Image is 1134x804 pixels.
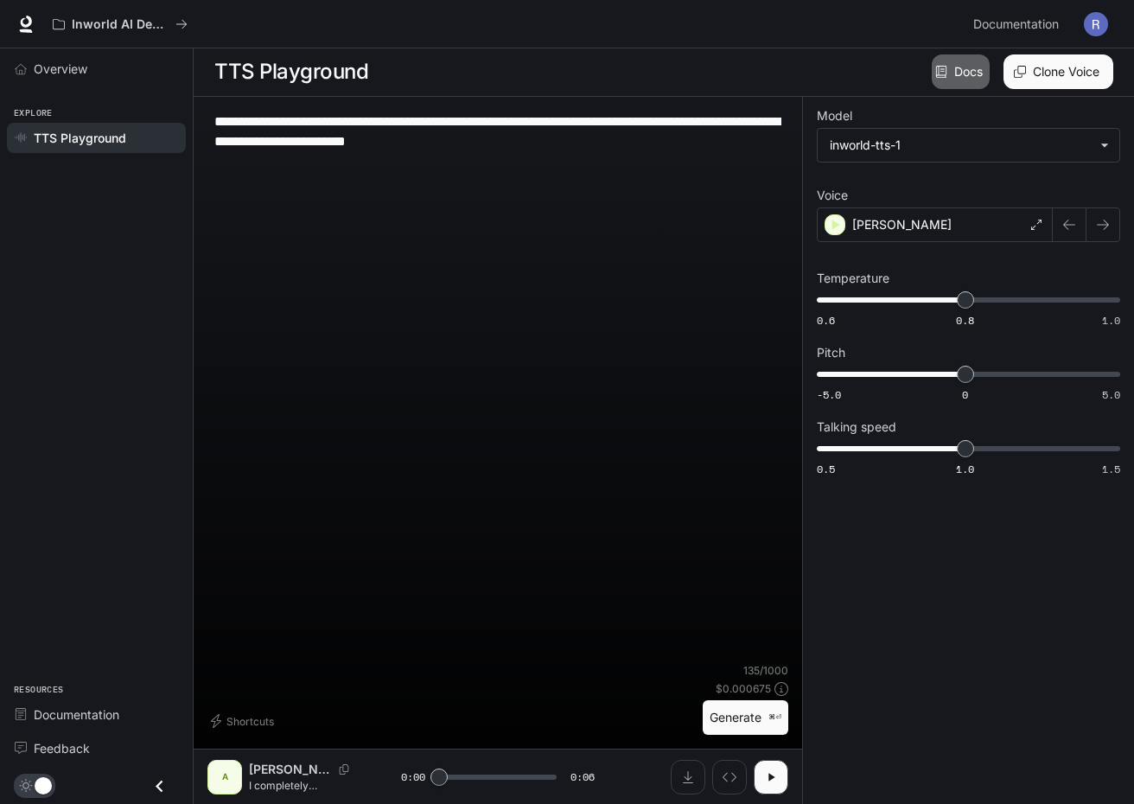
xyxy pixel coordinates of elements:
[817,189,848,201] p: Voice
[973,14,1059,35] span: Documentation
[818,129,1119,162] div: inworld-tts-1
[140,769,179,804] button: Close drawer
[34,129,126,147] span: TTS Playground
[1102,462,1120,476] span: 1.5
[817,313,835,328] span: 0.6
[7,699,186,730] a: Documentation
[207,707,281,735] button: Shortcuts
[72,17,169,32] p: Inworld AI Demos
[401,769,425,786] span: 0:00
[211,763,239,791] div: A
[956,313,974,328] span: 0.8
[817,272,889,284] p: Temperature
[45,7,195,41] button: All workspaces
[7,54,186,84] a: Overview
[1079,7,1113,41] button: User avatar
[1003,54,1113,89] button: Clone Voice
[817,387,841,402] span: -5.0
[671,760,705,794] button: Download audio
[1084,12,1108,36] img: User avatar
[34,60,87,78] span: Overview
[214,54,368,89] h1: TTS Playground
[34,739,90,757] span: Feedback
[1102,387,1120,402] span: 5.0
[768,712,781,723] p: ⌘⏎
[570,769,595,786] span: 0:06
[962,387,968,402] span: 0
[712,760,747,794] button: Inspect
[34,705,119,724] span: Documentation
[249,778,360,793] p: I completely understand your frustration with this situation. Let me look into your account detai...
[249,761,332,778] p: [PERSON_NAME]
[852,216,952,233] p: [PERSON_NAME]
[956,462,974,476] span: 1.0
[35,775,52,794] span: Dark mode toggle
[817,421,896,433] p: Talking speed
[817,110,852,122] p: Model
[932,54,990,89] a: Docs
[1102,313,1120,328] span: 1.0
[716,681,771,696] p: $ 0.000675
[817,462,835,476] span: 0.5
[703,700,788,736] button: Generate⌘⏎
[817,347,845,359] p: Pitch
[743,663,788,678] p: 135 / 1000
[7,123,186,153] a: TTS Playground
[7,733,186,763] a: Feedback
[830,137,1092,154] div: inworld-tts-1
[332,764,356,775] button: Copy Voice ID
[966,7,1072,41] a: Documentation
